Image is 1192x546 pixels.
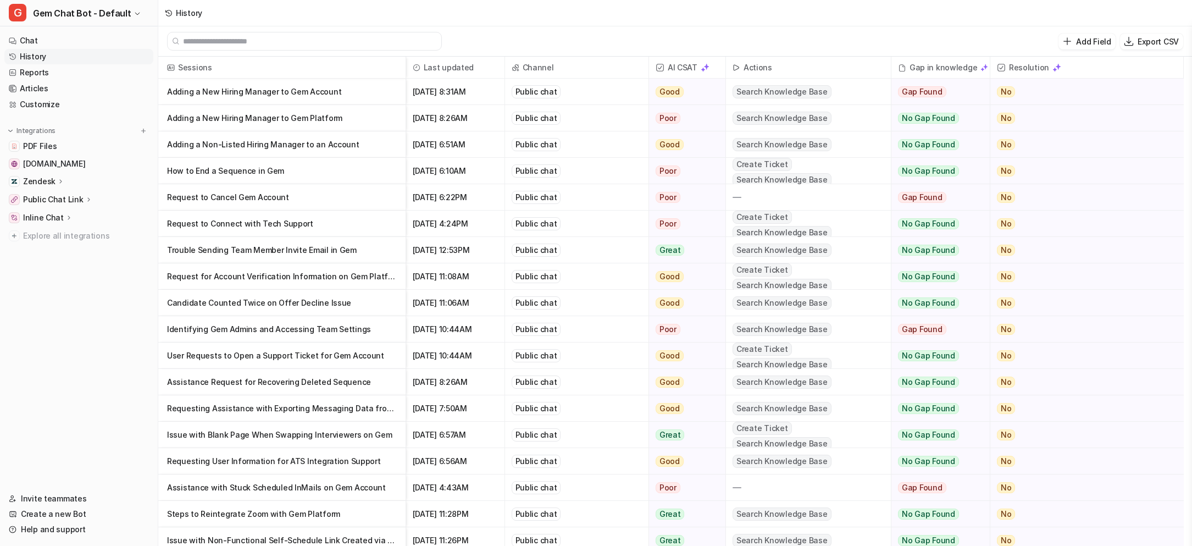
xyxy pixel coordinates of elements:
[898,429,959,440] span: No Gap Found
[990,237,1168,263] button: No
[649,343,719,369] button: Good
[649,316,719,343] button: Poor
[1120,34,1183,49] button: Export CSV
[7,127,14,135] img: expand menu
[733,263,792,277] span: Create Ticket
[649,211,719,237] button: Poor
[990,131,1168,158] button: No
[4,125,59,136] button: Integrations
[990,184,1168,211] button: No
[891,184,982,211] button: Gap Found
[656,86,684,97] span: Good
[990,79,1168,105] button: No
[891,131,982,158] button: No Gap Found
[733,112,831,125] span: Search Knowledge Base
[733,211,792,224] span: Create Ticket
[411,475,500,501] span: [DATE] 4:43AM
[4,156,153,172] a: status.gem.com[DOMAIN_NAME]
[891,290,982,316] button: No Gap Found
[11,196,18,203] img: Public Chat Link
[411,290,500,316] span: [DATE] 11:06AM
[649,395,719,422] button: Good
[733,437,831,450] span: Search Knowledge Base
[649,158,719,184] button: Poor
[990,369,1168,395] button: No
[997,113,1016,124] span: No
[653,57,721,79] span: AI CSAT
[1058,34,1115,49] button: Add Field
[411,57,500,79] span: Last updated
[995,57,1179,79] span: Resolution
[411,448,500,475] span: [DATE] 6:56AM
[411,501,500,527] span: [DATE] 11:28PM
[656,245,685,256] span: Great
[656,482,680,493] span: Poor
[656,166,680,177] span: Poor
[656,377,684,388] span: Good
[411,237,500,263] span: [DATE] 12:53PM
[990,395,1168,422] button: No
[733,455,831,468] span: Search Knowledge Base
[649,237,719,263] button: Great
[167,369,397,395] p: Assistance Request for Recovering Deleted Sequence
[656,218,680,229] span: Poor
[512,191,561,204] div: Public chat
[4,522,153,537] a: Help and support
[4,228,153,244] a: Explore all integrations
[898,218,959,229] span: No Gap Found
[656,456,684,467] span: Good
[649,448,719,475] button: Good
[167,79,397,105] p: Adding a New Hiring Manager to Gem Account
[23,176,56,187] p: Zendesk
[891,237,982,263] button: No Gap Found
[512,349,561,362] div: Public chat
[167,105,397,131] p: Adding a New Hiring Manager to Gem Platform
[509,57,644,79] span: Channel
[891,316,982,343] button: Gap Found
[512,323,561,336] div: Public chat
[997,429,1016,440] span: No
[733,376,831,389] span: Search Knowledge Base
[23,141,57,152] span: PDF Files
[990,263,1168,290] button: No
[512,112,561,125] div: Public chat
[411,422,500,448] span: [DATE] 6:57AM
[997,535,1016,546] span: No
[990,343,1168,369] button: No
[11,214,18,221] img: Inline Chat
[898,377,959,388] span: No Gap Found
[411,79,500,105] span: [DATE] 8:31AM
[990,448,1168,475] button: No
[997,324,1016,335] span: No
[997,192,1016,203] span: No
[23,227,149,245] span: Explore all integrations
[649,263,719,290] button: Good
[997,350,1016,361] span: No
[656,271,684,282] span: Good
[167,211,397,237] p: Request to Connect with Tech Support
[656,113,680,124] span: Poor
[167,316,397,343] p: Identifying Gem Admins and Accessing Team Settings
[898,192,946,203] span: Gap Found
[898,245,959,256] span: No Gap Found
[411,316,500,343] span: [DATE] 10:44AM
[656,350,684,361] span: Good
[891,475,982,501] button: Gap Found
[4,65,153,80] a: Reports
[990,158,1168,184] button: No
[891,158,982,184] button: No Gap Found
[891,105,982,131] button: No Gap Found
[649,475,719,501] button: Poor
[411,131,500,158] span: [DATE] 6:51AM
[891,369,982,395] button: No Gap Found
[167,158,397,184] p: How to End a Sequence in Gem
[9,230,20,241] img: explore all integrations
[891,79,982,105] button: Gap Found
[411,105,500,131] span: [DATE] 8:26AM
[733,138,831,151] span: Search Knowledge Base
[649,105,719,131] button: Poor
[656,139,684,150] span: Good
[512,296,561,310] div: Public chat
[898,113,959,124] span: No Gap Found
[649,422,719,448] button: Great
